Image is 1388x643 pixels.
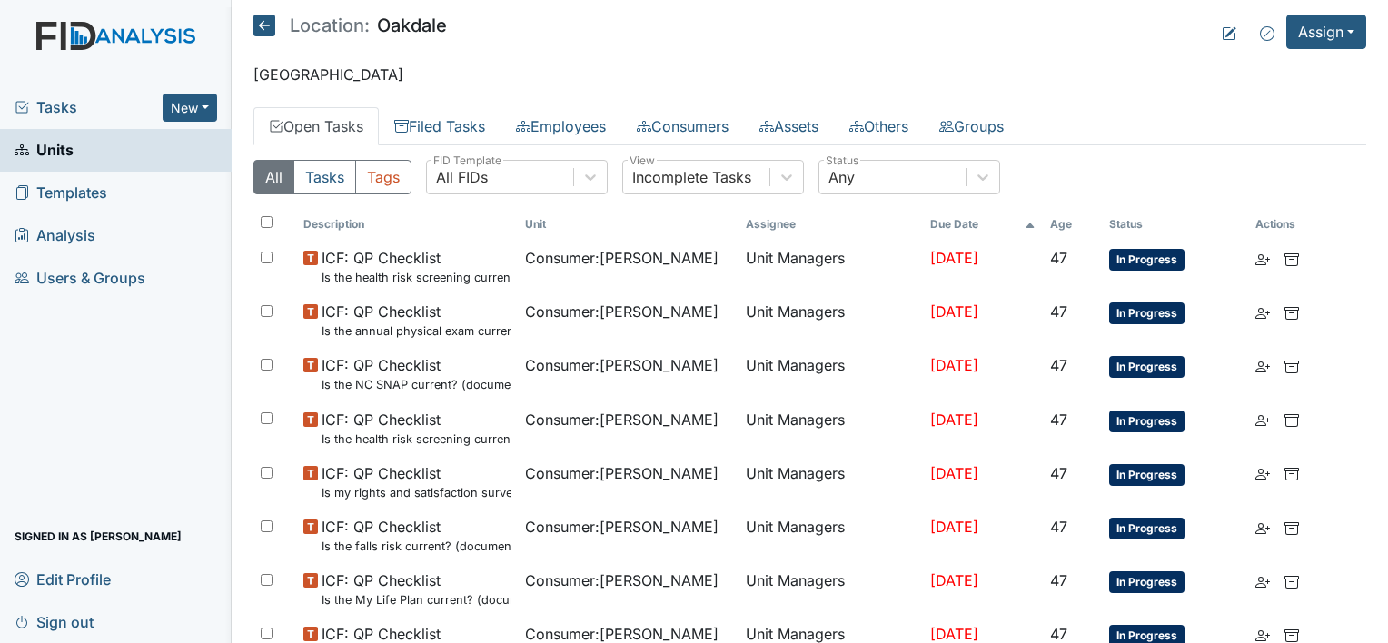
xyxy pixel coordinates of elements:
[322,354,511,393] span: ICF: QP Checklist Is the NC SNAP current? (document the date in the comment section)
[15,264,145,292] span: Users & Groups
[322,430,511,448] small: Is the health risk screening current? (document the date in the comment section)
[322,538,511,555] small: Is the falls risk current? (document the date in the comment section)
[15,565,111,593] span: Edit Profile
[525,409,719,430] span: Consumer : [PERSON_NAME]
[355,160,411,194] button: Tags
[1284,569,1299,591] a: Archive
[525,301,719,322] span: Consumer : [PERSON_NAME]
[322,462,511,501] span: ICF: QP Checklist Is my rights and satisfaction survey current? (document the date in the comment...
[1109,518,1185,539] span: In Progress
[293,160,356,194] button: Tasks
[834,107,924,145] a: Others
[744,107,834,145] a: Assets
[518,209,739,240] th: Toggle SortBy
[525,354,719,376] span: Consumer : [PERSON_NAME]
[930,356,978,374] span: [DATE]
[739,509,923,562] td: Unit Managers
[1050,571,1067,589] span: 47
[1109,356,1185,378] span: In Progress
[322,591,511,608] small: Is the My Life Plan current? (document the date in the comment section)
[739,293,923,347] td: Unit Managers
[1286,15,1366,49] button: Assign
[828,166,855,188] div: Any
[1284,409,1299,430] a: Archive
[525,462,719,484] span: Consumer : [PERSON_NAME]
[1109,571,1185,593] span: In Progress
[1050,302,1067,321] span: 47
[322,301,511,340] span: ICF: QP Checklist Is the annual physical exam current? (document the date in the comment section)
[322,569,511,608] span: ICF: QP Checklist Is the My Life Plan current? (document the date in the comment section)
[253,160,294,194] button: All
[15,522,182,550] span: Signed in as [PERSON_NAME]
[1050,518,1067,536] span: 47
[15,136,74,164] span: Units
[1050,356,1067,374] span: 47
[930,571,978,589] span: [DATE]
[501,107,621,145] a: Employees
[296,209,518,240] th: Toggle SortBy
[253,160,411,194] div: Type filter
[261,216,273,228] input: Toggle All Rows Selected
[1043,209,1102,240] th: Toggle SortBy
[525,247,719,269] span: Consumer : [PERSON_NAME]
[1284,247,1299,269] a: Archive
[1284,354,1299,376] a: Archive
[15,96,163,118] a: Tasks
[1109,464,1185,486] span: In Progress
[253,64,1366,85] p: [GEOGRAPHIC_DATA]
[1284,301,1299,322] a: Archive
[322,247,511,286] span: ICF: QP Checklist Is the health risk screening current? (document the date in the comment section)
[322,376,511,393] small: Is the NC SNAP current? (document the date in the comment section)
[1050,249,1067,267] span: 47
[525,569,719,591] span: Consumer : [PERSON_NAME]
[1109,249,1185,271] span: In Progress
[15,179,107,207] span: Templates
[322,409,511,448] span: ICF: QP Checklist Is the health risk screening current? (document the date in the comment section)
[322,516,511,555] span: ICF: QP Checklist Is the falls risk current? (document the date in the comment section)
[436,166,488,188] div: All FIDs
[930,518,978,536] span: [DATE]
[739,240,923,293] td: Unit Managers
[322,322,511,340] small: Is the annual physical exam current? (document the date in the comment section)
[1284,462,1299,484] a: Archive
[930,464,978,482] span: [DATE]
[621,107,744,145] a: Consumers
[15,608,94,636] span: Sign out
[525,516,719,538] span: Consumer : [PERSON_NAME]
[322,269,511,286] small: Is the health risk screening current? (document the date in the comment section)
[290,16,370,35] span: Location:
[163,94,217,122] button: New
[739,455,923,509] td: Unit Managers
[1284,516,1299,538] a: Archive
[739,401,923,455] td: Unit Managers
[632,166,751,188] div: Incomplete Tasks
[322,484,511,501] small: Is my rights and satisfaction survey current? (document the date in the comment section)
[15,222,95,250] span: Analysis
[1050,411,1067,429] span: 47
[739,562,923,616] td: Unit Managers
[739,347,923,401] td: Unit Managers
[1248,209,1339,240] th: Actions
[930,625,978,643] span: [DATE]
[1050,464,1067,482] span: 47
[1109,302,1185,324] span: In Progress
[923,209,1043,240] th: Toggle SortBy
[930,411,978,429] span: [DATE]
[924,107,1019,145] a: Groups
[1102,209,1248,240] th: Toggle SortBy
[739,209,923,240] th: Assignee
[930,249,978,267] span: [DATE]
[1050,625,1067,643] span: 47
[379,107,501,145] a: Filed Tasks
[930,302,978,321] span: [DATE]
[1109,411,1185,432] span: In Progress
[253,15,447,36] h5: Oakdale
[253,107,379,145] a: Open Tasks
